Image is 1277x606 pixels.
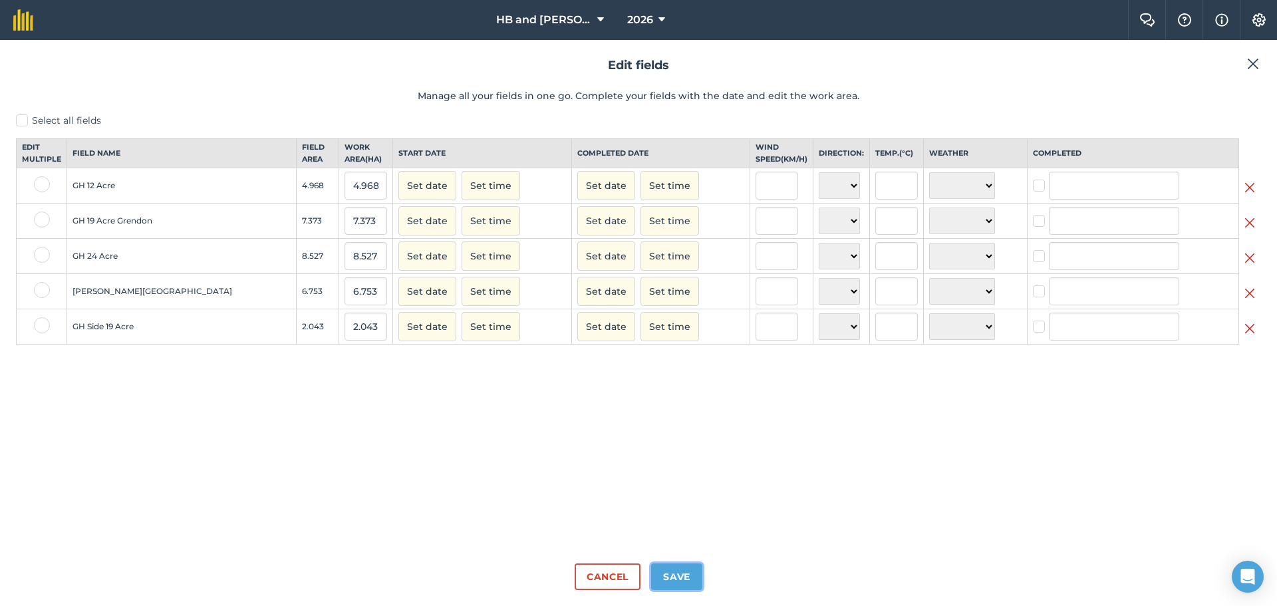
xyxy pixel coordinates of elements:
[577,206,635,235] button: Set date
[640,277,699,306] button: Set time
[750,139,813,168] th: Wind speed ( km/h )
[1139,13,1155,27] img: Two speech bubbles overlapping with the left bubble in the forefront
[297,204,339,239] td: 7.373
[577,312,635,341] button: Set date
[1244,180,1255,196] img: svg+xml;base64,PHN2ZyB4bWxucz0iaHR0cDovL3d3dy53My5vcmcvMjAwMC9zdmciIHdpZHRoPSIyMiIgaGVpZ2h0PSIzMC...
[462,171,520,200] button: Set time
[17,139,67,168] th: Edit multiple
[640,312,699,341] button: Set time
[297,309,339,345] td: 2.043
[571,139,750,168] th: Completed date
[67,239,297,274] td: GH 24 Acre
[462,277,520,306] button: Set time
[462,312,520,341] button: Set time
[67,204,297,239] td: GH 19 Acre Grendon
[398,241,456,271] button: Set date
[813,139,870,168] th: Direction:
[67,274,297,309] td: [PERSON_NAME][GEOGRAPHIC_DATA]
[1244,285,1255,301] img: svg+xml;base64,PHN2ZyB4bWxucz0iaHR0cDovL3d3dy53My5vcmcvMjAwMC9zdmciIHdpZHRoPSIyMiIgaGVpZ2h0PSIzMC...
[16,114,1261,128] label: Select all fields
[1215,12,1228,28] img: svg+xml;base64,PHN2ZyB4bWxucz0iaHR0cDovL3d3dy53My5vcmcvMjAwMC9zdmciIHdpZHRoPSIxNyIgaGVpZ2h0PSIxNy...
[1244,215,1255,231] img: svg+xml;base64,PHN2ZyB4bWxucz0iaHR0cDovL3d3dy53My5vcmcvMjAwMC9zdmciIHdpZHRoPSIyMiIgaGVpZ2h0PSIzMC...
[297,168,339,204] td: 4.968
[1244,321,1255,337] img: svg+xml;base64,PHN2ZyB4bWxucz0iaHR0cDovL3d3dy53My5vcmcvMjAwMC9zdmciIHdpZHRoPSIyMiIgaGVpZ2h0PSIzMC...
[393,139,572,168] th: Start date
[924,139,1028,168] th: Weather
[1251,13,1267,27] img: A cog icon
[640,171,699,200] button: Set time
[640,241,699,271] button: Set time
[1244,250,1255,266] img: svg+xml;base64,PHN2ZyB4bWxucz0iaHR0cDovL3d3dy53My5vcmcvMjAwMC9zdmciIHdpZHRoPSIyMiIgaGVpZ2h0PSIzMC...
[462,206,520,235] button: Set time
[398,277,456,306] button: Set date
[16,88,1261,103] p: Manage all your fields in one go. Complete your fields with the date and edit the work area.
[339,139,393,168] th: Work area ( Ha )
[67,309,297,345] td: GH Side 19 Acre
[577,277,635,306] button: Set date
[496,12,592,28] span: HB and [PERSON_NAME]
[627,12,653,28] span: 2026
[398,206,456,235] button: Set date
[67,168,297,204] td: GH 12 Acre
[1177,13,1193,27] img: A question mark icon
[651,563,702,590] button: Save
[13,9,33,31] img: fieldmargin Logo
[1232,561,1264,593] div: Open Intercom Messenger
[870,139,924,168] th: Temp. ( ° C )
[1027,139,1238,168] th: Completed
[16,56,1261,75] h2: Edit fields
[297,239,339,274] td: 8.527
[398,171,456,200] button: Set date
[577,171,635,200] button: Set date
[640,206,699,235] button: Set time
[575,563,640,590] button: Cancel
[1247,56,1259,72] img: svg+xml;base64,PHN2ZyB4bWxucz0iaHR0cDovL3d3dy53My5vcmcvMjAwMC9zdmciIHdpZHRoPSIyMiIgaGVpZ2h0PSIzMC...
[398,312,456,341] button: Set date
[67,139,297,168] th: Field name
[577,241,635,271] button: Set date
[297,274,339,309] td: 6.753
[462,241,520,271] button: Set time
[297,139,339,168] th: Field Area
